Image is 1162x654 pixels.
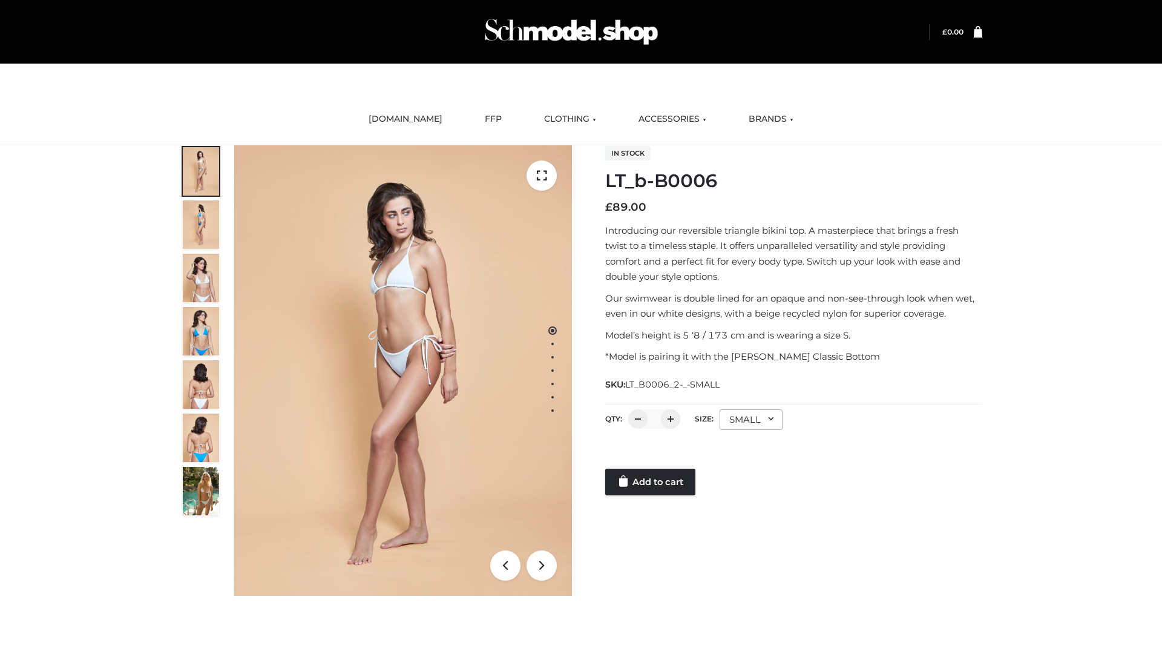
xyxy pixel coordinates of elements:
[625,379,720,390] span: LT_B0006_2-_-SMALL
[605,223,982,285] p: Introducing our reversible triangle bikini top. A masterpiece that brings a fresh twist to a time...
[605,377,721,392] span: SKU:
[183,360,219,409] img: ArielClassicBikiniTop_CloudNine_AzureSky_OW114ECO_7-scaled.jpg
[183,200,219,249] img: ArielClassicBikiniTop_CloudNine_AzureSky_OW114ECO_2-scaled.jpg
[605,291,982,322] p: Our swimwear is double lined for an opaque and non-see-through look when wet, even in our white d...
[740,106,803,133] a: BRANDS
[695,414,714,423] label: Size:
[535,106,605,133] a: CLOTHING
[476,106,511,133] a: FFP
[234,145,572,596] img: ArielClassicBikiniTop_CloudNine_AzureSky_OW114ECO_1
[183,147,219,196] img: ArielClassicBikiniTop_CloudNine_AzureSky_OW114ECO_1-scaled.jpg
[605,170,982,192] h1: LT_b-B0006
[183,414,219,462] img: ArielClassicBikiniTop_CloudNine_AzureSky_OW114ECO_8-scaled.jpg
[605,414,622,423] label: QTY:
[183,307,219,355] img: ArielClassicBikiniTop_CloudNine_AzureSky_OW114ECO_4-scaled.jpg
[942,27,963,36] a: £0.00
[720,409,783,430] div: SMALL
[359,106,451,133] a: [DOMAIN_NAME]
[605,328,982,343] p: Model’s height is 5 ‘8 / 173 cm and is wearing a size S.
[605,146,651,160] span: In stock
[605,469,695,495] a: Add to cart
[183,254,219,302] img: ArielClassicBikiniTop_CloudNine_AzureSky_OW114ECO_3-scaled.jpg
[629,106,715,133] a: ACCESSORIES
[481,8,662,56] img: Schmodel Admin 964
[942,27,947,36] span: £
[942,27,963,36] bdi: 0.00
[605,200,612,214] span: £
[183,467,219,515] img: Arieltop_CloudNine_AzureSky2.jpg
[605,349,982,365] p: *Model is pairing it with the [PERSON_NAME] Classic Bottom
[605,200,646,214] bdi: 89.00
